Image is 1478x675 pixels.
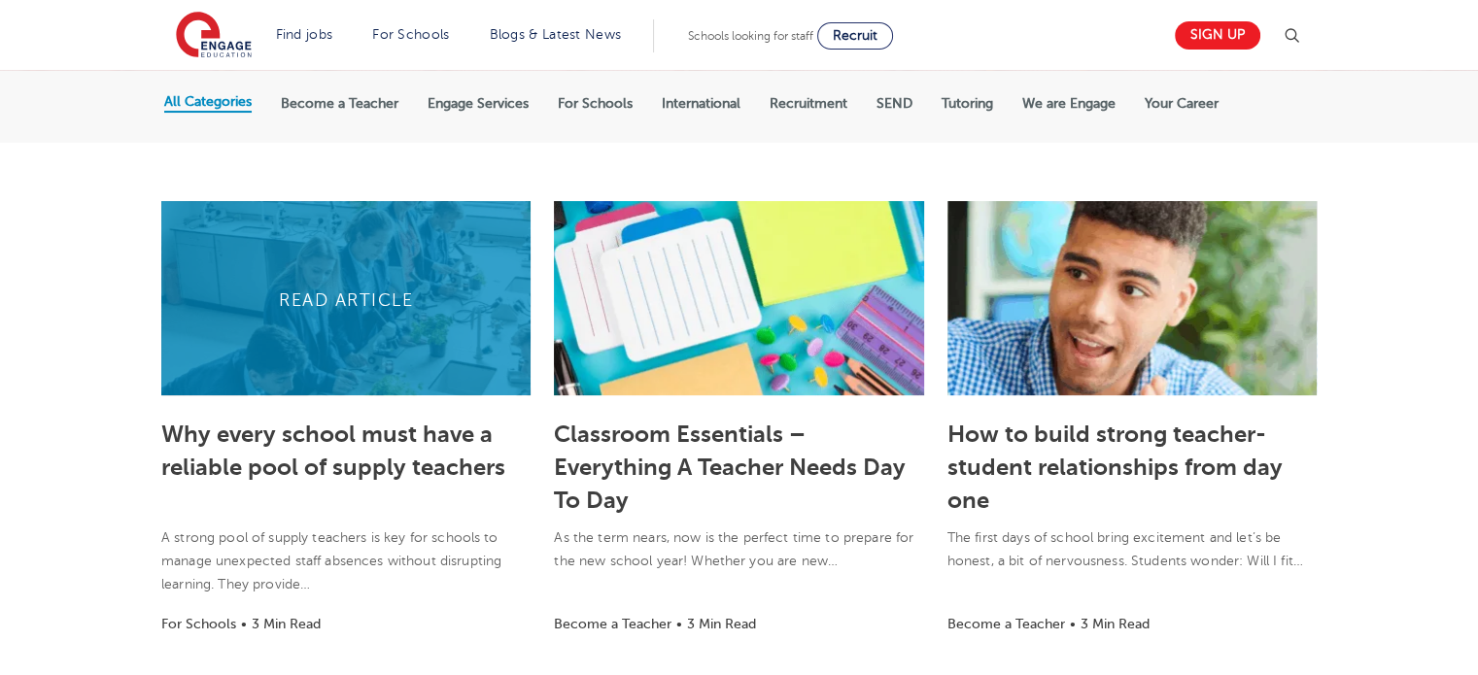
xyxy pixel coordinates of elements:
[1145,95,1219,113] label: Your Career
[428,95,529,113] label: Engage Services
[1022,95,1116,113] label: We are Engage
[554,613,671,635] li: Become a Teacher
[1081,613,1150,635] li: 3 Min Read
[558,95,633,113] label: For Schools
[817,22,893,50] a: Recruit
[876,95,912,113] label: SEND
[770,95,847,113] label: Recruitment
[176,12,252,60] img: Engage Education
[252,613,321,635] li: 3 Min Read
[161,526,531,596] p: A strong pool of supply teachers is key for schools to manage unexpected staff absences without d...
[372,27,449,42] a: For Schools
[281,95,398,113] label: Become a Teacher
[164,93,252,111] label: All Categories
[161,421,505,481] a: Why every school must have a reliable pool of supply teachers
[236,613,252,635] li: •
[687,613,756,635] li: 3 Min Read
[662,95,740,113] label: International
[161,613,236,635] li: For Schools
[947,526,1317,573] p: The first days of school bring excitement and let’s be honest, a bit of nervousness. Students won...
[688,29,813,43] span: Schools looking for staff
[942,95,993,113] label: Tutoring
[1175,21,1260,50] a: Sign up
[833,28,877,43] span: Recruit
[276,27,333,42] a: Find jobs
[490,27,622,42] a: Blogs & Latest News
[947,421,1283,514] a: How to build strong teacher-student relationships from day one
[554,526,923,573] p: As the term nears, now is the perfect time to prepare for the new school year! Whether you are new…
[671,613,687,635] li: •
[947,613,1065,635] li: Become a Teacher
[554,421,906,514] a: Classroom Essentials – Everything A Teacher Needs Day To Day
[1065,613,1081,635] li: •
